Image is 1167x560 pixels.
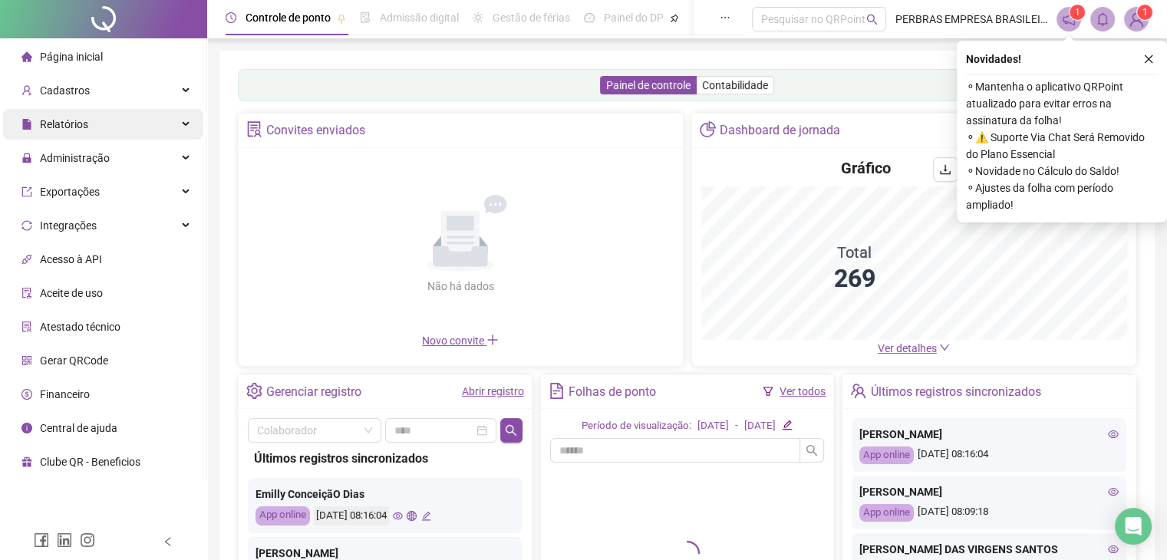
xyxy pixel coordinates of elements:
span: bell [1096,12,1109,26]
span: qrcode [21,355,32,366]
span: search [806,444,818,456]
span: global [407,511,417,521]
span: file-text [549,383,565,399]
span: edit [782,420,792,430]
span: 1 [1142,7,1148,18]
span: export [21,186,32,197]
a: Ver detalhes down [878,342,950,354]
span: eye [393,511,403,521]
div: App online [859,504,914,522]
span: Painel do DP [604,12,664,24]
div: [DATE] [744,418,776,434]
span: dashboard [584,12,595,23]
span: Aceite de uso [40,287,103,299]
div: [DATE] 08:16:04 [314,506,389,525]
span: gift [21,456,32,467]
span: home [21,51,32,62]
span: Acesso à API [40,253,102,265]
span: search [505,424,517,436]
div: Folhas de ponto [569,379,656,405]
div: Gerenciar registro [266,379,361,405]
span: Integrações [40,219,97,232]
span: clock-circle [226,12,236,23]
h4: Gráfico [841,157,891,179]
span: Cadastros [40,84,90,97]
span: Controle de ponto [246,12,331,24]
span: Clube QR - Beneficios [40,456,140,468]
a: Ver todos [780,385,826,397]
span: user-add [21,85,32,96]
span: download [939,163,951,176]
span: Ver detalhes [878,342,937,354]
span: plus [486,334,499,346]
span: eye [1108,429,1119,440]
span: search [866,14,878,25]
span: eye [1108,486,1119,497]
span: Novo convite [422,334,499,347]
span: Central de ajuda [40,422,117,434]
div: Dashboard de jornada [720,117,840,143]
span: Relatórios [40,118,88,130]
span: down [939,342,950,353]
span: book [693,12,704,23]
span: sync [21,220,32,231]
span: setting [246,383,262,399]
div: Últimos registros sincronizados [871,379,1041,405]
span: info-circle [21,423,32,433]
span: 1 [1075,7,1080,18]
span: Página inicial [40,51,103,63]
span: close [1143,54,1154,64]
sup: 1 [1070,5,1085,20]
span: pushpin [337,14,346,23]
span: instagram [80,532,95,548]
span: Gerar QRCode [40,354,108,367]
div: Não há dados [390,278,531,295]
span: solution [246,121,262,137]
div: Período de visualização: [582,418,691,434]
div: [DATE] 08:16:04 [859,446,1119,464]
span: Gestão de férias [493,12,570,24]
span: filter [763,386,773,397]
span: pie-chart [700,121,716,137]
div: [PERSON_NAME] DAS VIRGENS SANTOS [859,541,1119,558]
span: PERBRAS EMPRESA BRASILEIRA DE PERFURACAO LTDA [895,11,1047,28]
span: ⚬ Mantenha o aplicativo QRPoint atualizado para evitar erros na assinatura da folha! [966,78,1158,129]
div: [DATE] 08:09:18 [859,504,1119,522]
span: audit [21,288,32,298]
span: facebook [34,532,49,548]
div: Emilly ConceiçãO Dias [255,486,515,502]
div: [PERSON_NAME] [859,426,1119,443]
span: Admissão digital [380,12,459,24]
span: edit [421,511,431,521]
span: ellipsis [720,12,730,23]
img: 87329 [1125,8,1148,31]
span: team [850,383,866,399]
span: Painel de controle [606,79,691,91]
span: eye [1108,544,1119,555]
span: file-done [360,12,371,23]
span: solution [21,321,32,332]
span: Novidades ! [966,51,1021,68]
span: Financeiro [40,388,90,400]
div: Últimos registros sincronizados [254,449,516,468]
div: App online [859,446,914,464]
span: Contabilidade [702,79,768,91]
span: pushpin [670,14,679,23]
a: Abrir registro [462,385,524,397]
span: left [163,536,173,547]
span: ⚬ ⚠️ Suporte Via Chat Será Removido do Plano Essencial [966,129,1158,163]
span: ⚬ Novidade no Cálculo do Saldo! [966,163,1158,180]
span: Atestado técnico [40,321,120,333]
span: Administração [40,152,110,164]
div: - [735,418,738,434]
div: [DATE] [697,418,729,434]
div: App online [255,506,310,525]
span: notification [1062,12,1076,26]
div: [PERSON_NAME] [859,483,1119,500]
span: ⚬ Ajustes da folha com período ampliado! [966,180,1158,213]
sup: Atualize o seu contato no menu Meus Dados [1137,5,1152,20]
span: lock [21,153,32,163]
span: Exportações [40,186,100,198]
span: sun [473,12,483,23]
div: Open Intercom Messenger [1115,508,1152,545]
